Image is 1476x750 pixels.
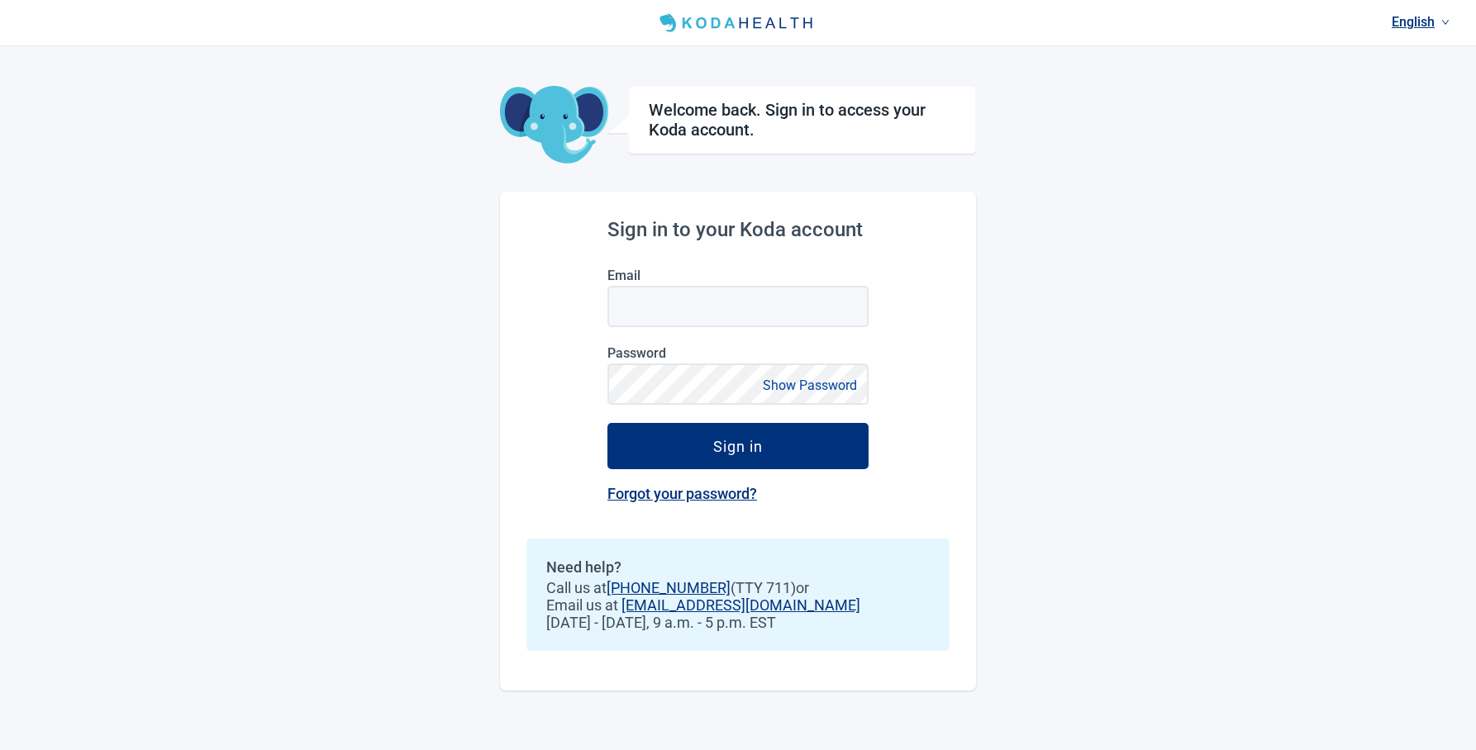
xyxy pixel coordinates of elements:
span: Email us at [546,596,930,614]
label: Password [607,345,869,361]
a: Current language: English [1385,8,1456,36]
button: Sign in [607,423,869,469]
h2: Sign in to your Koda account [607,218,869,241]
h2: Need help? [546,558,930,576]
main: Main content [500,46,976,691]
span: [DATE] - [DATE], 9 a.m. - 5 p.m. EST [546,614,930,631]
a: Forgot your password? [607,485,757,502]
label: Email [607,268,869,283]
a: [PHONE_NUMBER] [607,579,731,596]
img: Koda Elephant [500,86,608,165]
h1: Welcome back. Sign in to access your Koda account. [649,100,955,140]
span: down [1441,18,1450,26]
div: Sign in [713,438,763,454]
img: Koda Health [653,10,823,36]
span: Call us at (TTY 711) or [546,579,930,596]
a: [EMAIL_ADDRESS][DOMAIN_NAME] [621,596,860,614]
button: Show Password [758,374,862,396]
